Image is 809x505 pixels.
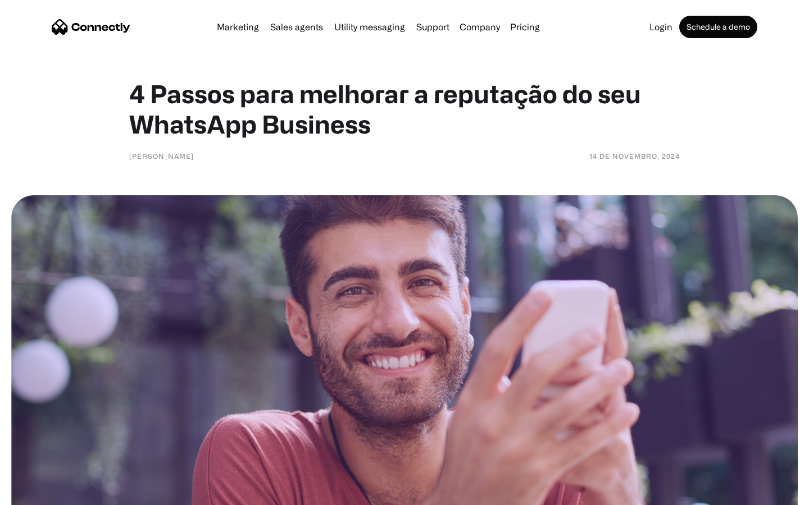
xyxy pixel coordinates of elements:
[460,19,500,35] div: Company
[589,150,680,162] div: 14 de novembro, 2024
[22,485,67,501] ul: Language list
[506,22,544,31] a: Pricing
[212,22,263,31] a: Marketing
[412,22,454,31] a: Support
[330,22,410,31] a: Utility messaging
[456,19,503,35] div: Company
[129,150,194,162] div: [PERSON_NAME]
[52,19,130,35] a: home
[679,16,757,38] a: Schedule a demo
[645,22,677,31] a: Login
[129,79,680,139] h1: 4 Passos para melhorar a reputação do seu WhatsApp Business
[11,485,67,501] aside: Language selected: English
[266,22,328,31] a: Sales agents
